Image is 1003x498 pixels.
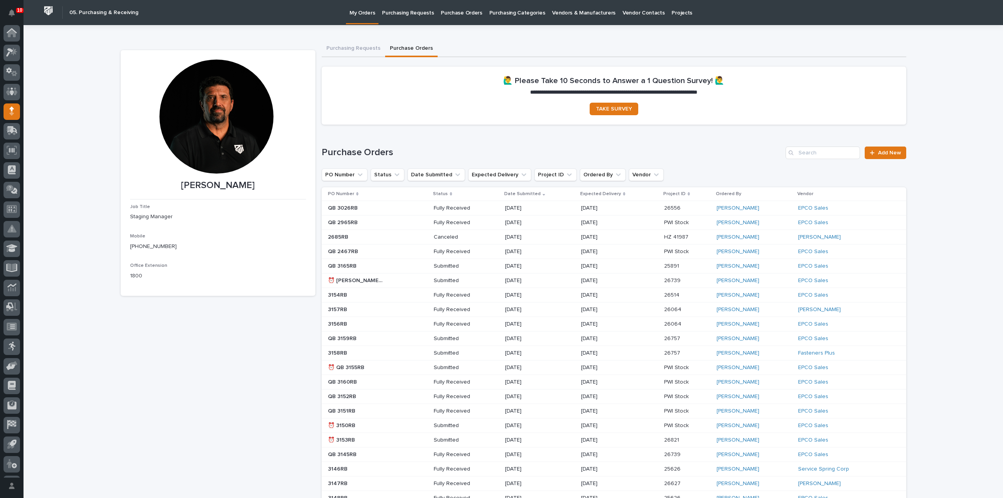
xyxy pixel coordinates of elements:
a: EPCO Sales [798,451,828,458]
a: EPCO Sales [798,408,828,415]
a: [PERSON_NAME] [717,205,759,212]
p: Date Submitted [504,190,541,198]
a: [PHONE_NUMBER] [130,244,177,249]
p: QB 3165RB [328,261,358,270]
span: Add New [878,150,901,156]
p: [DATE] [505,408,561,415]
a: [PERSON_NAME] [717,219,759,226]
p: 26821 [664,435,681,444]
p: ⏰ Verbal Reinhart (EPCO 9/30/25) [328,276,386,284]
a: [PERSON_NAME] [717,480,759,487]
p: [DATE] [581,292,637,299]
p: [DATE] [505,248,561,255]
p: [DATE] [581,480,637,487]
p: [DATE] [581,393,637,400]
a: EPCO Sales [798,321,828,328]
p: [DATE] [505,437,561,444]
p: PWI Stock [664,406,690,415]
p: ⏰ QB 3155RB [328,363,366,371]
p: [PERSON_NAME] [130,180,306,191]
p: QB 3151RB [328,406,357,415]
p: QB 3160RB [328,377,358,386]
input: Search [786,147,860,159]
p: [DATE] [581,466,637,473]
p: Ordered By [716,190,741,198]
p: Fully Received [434,306,490,313]
p: Fully Received [434,292,490,299]
p: Fully Received [434,248,490,255]
p: Submitted [434,437,490,444]
p: 26514 [664,290,681,299]
a: [PERSON_NAME] [717,292,759,299]
a: [PERSON_NAME] [717,306,759,313]
a: [PERSON_NAME] [717,451,759,458]
a: EPCO Sales [798,205,828,212]
p: 3146RB [328,464,349,473]
tr: QB 3152RBQB 3152RB Fully Received[DATE][DATE]PWI StockPWI Stock [PERSON_NAME] EPCO Sales [322,389,906,404]
button: Ordered By [580,168,626,181]
button: Notifications [4,5,20,21]
p: 3154RB [328,290,349,299]
button: Purchase Orders [385,41,438,57]
a: [PERSON_NAME] [798,480,841,487]
p: [DATE] [581,277,637,284]
p: Fully Received [434,393,490,400]
p: [DATE] [581,248,637,255]
button: PO Number [322,168,368,181]
tr: 3154RB3154RB Fully Received[DATE][DATE]2651426514 [PERSON_NAME] EPCO Sales [322,288,906,302]
p: [DATE] [505,263,561,270]
p: 3158RB [328,348,349,357]
p: 3157RB [328,305,349,313]
a: [PERSON_NAME] [717,379,759,386]
p: [DATE] [581,379,637,386]
p: [DATE] [581,437,637,444]
p: Expected Delivery [580,190,621,198]
p: [DATE] [505,277,561,284]
a: EPCO Sales [798,248,828,255]
span: TAKE SURVEY [596,106,632,112]
p: Fully Received [434,379,490,386]
p: Fully Received [434,321,490,328]
p: Project ID [663,190,686,198]
tr: QB 3160RBQB 3160RB Fully Received[DATE][DATE]PWI StockPWI Stock [PERSON_NAME] EPCO Sales [322,375,906,389]
p: [DATE] [505,466,561,473]
p: [DATE] [505,379,561,386]
p: QB 3145RB [328,450,358,458]
tr: 3146RB3146RB Fully Received[DATE][DATE]2562625626 [PERSON_NAME] Service Spring Corp [322,462,906,476]
p: Status [433,190,448,198]
a: Service Spring Corp [798,466,849,473]
p: [DATE] [581,350,637,357]
p: PWI Stock [664,247,690,255]
p: QB 3026RB [328,203,359,212]
p: 1800 [130,272,306,280]
p: 26064 [664,305,683,313]
p: Fully Received [434,466,490,473]
tr: QB 3026RBQB 3026RB Fully Received[DATE][DATE]2655626556 [PERSON_NAME] EPCO Sales [322,201,906,215]
h2: 🙋‍♂️ Please Take 10 Seconds to Answer a 1 Question Survey! 🙋‍♂️ [503,76,724,85]
a: [PERSON_NAME] [717,350,759,357]
a: EPCO Sales [798,335,828,342]
p: [DATE] [505,292,561,299]
a: Fasteners Plus [798,350,835,357]
p: Vendor [797,190,813,198]
p: [DATE] [581,451,637,458]
a: [PERSON_NAME] [798,306,841,313]
p: Fully Received [434,205,490,212]
p: Fully Received [434,219,490,226]
p: [DATE] [581,306,637,313]
tr: QB 3151RBQB 3151RB Fully Received[DATE][DATE]PWI StockPWI Stock [PERSON_NAME] EPCO Sales [322,404,906,418]
p: [DATE] [581,205,637,212]
tr: 3156RB3156RB Fully Received[DATE][DATE]2606426064 [PERSON_NAME] EPCO Sales [322,317,906,331]
button: Project ID [534,168,577,181]
tr: QB 3145RBQB 3145RB Fully Received[DATE][DATE]2673926739 [PERSON_NAME] EPCO Sales [322,447,906,462]
a: [PERSON_NAME] [717,263,759,270]
p: [DATE] [581,364,637,371]
p: 26757 [664,348,682,357]
p: [DATE] [505,480,561,487]
p: [DATE] [581,408,637,415]
p: QB 3159RB [328,334,358,342]
p: 26739 [664,276,682,284]
a: EPCO Sales [798,263,828,270]
tr: QB 3159RBQB 3159RB Submitted[DATE][DATE]2675726757 [PERSON_NAME] EPCO Sales [322,331,906,346]
p: PWI Stock [664,377,690,386]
